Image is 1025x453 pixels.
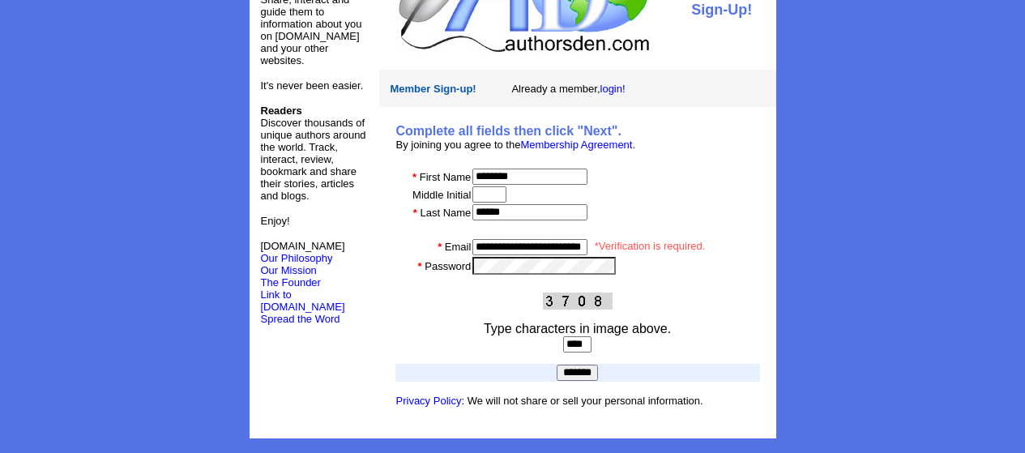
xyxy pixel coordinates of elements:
b: Complete all fields then click "Next". [396,124,621,138]
font: Last Name [420,207,471,219]
font: Email [445,241,472,253]
a: login! [600,83,626,95]
a: Our Mission [261,264,317,276]
font: : We will not share or sell your personal information. [396,395,703,407]
font: [DOMAIN_NAME] [261,240,345,264]
font: Already a member, [511,83,625,95]
font: Type characters in image above. [484,322,671,335]
font: *Verification is required. [595,240,706,252]
a: Link to [DOMAIN_NAME] [261,288,345,313]
a: Our Philosophy [261,252,333,264]
font: It's never been easier. [261,79,364,92]
font: Password [425,260,471,272]
font: Discover thousands of unique authors around the world. Track, interact, review, bookmark and shar... [261,105,366,202]
a: Privacy Policy [396,395,462,407]
font: Middle Initial [412,189,471,201]
b: Readers [261,105,302,117]
font: Spread the Word [261,313,340,325]
font: Member Sign-up! [391,83,476,95]
img: This Is CAPTCHA Image [543,293,613,310]
font: By joining you agree to the . [396,139,636,151]
a: Spread the Word [261,311,340,325]
font: First Name [420,171,472,183]
a: The Founder [261,276,321,288]
a: Membership Agreement [520,139,632,151]
font: Enjoy! [261,215,290,227]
